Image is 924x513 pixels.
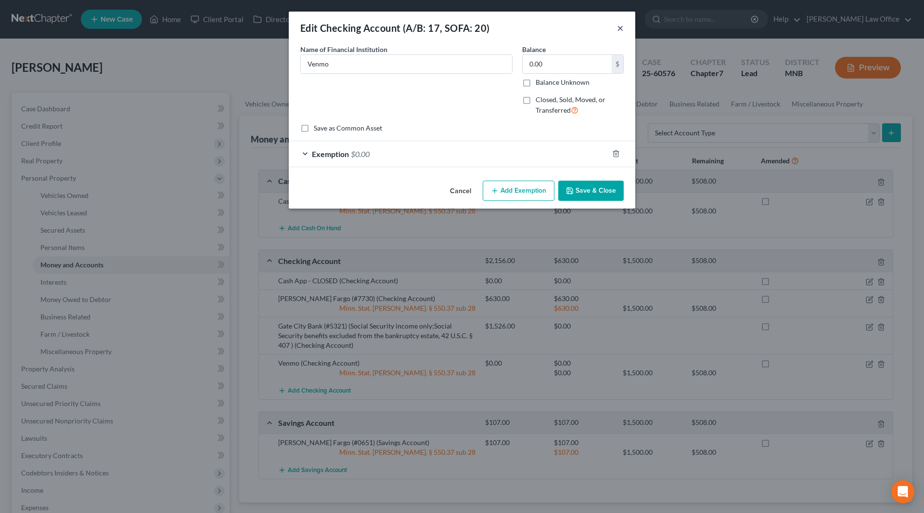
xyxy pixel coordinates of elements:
[536,78,590,87] label: Balance Unknown
[300,45,387,53] span: Name of Financial Institution
[351,149,370,158] span: $0.00
[536,95,605,114] span: Closed, Sold, Moved, or Transferred
[314,123,382,133] label: Save as Common Asset
[522,44,546,54] label: Balance
[612,55,623,73] div: $
[617,22,624,34] button: ×
[442,182,479,201] button: Cancel
[523,55,612,73] input: 0.00
[483,181,554,201] button: Add Exemption
[300,21,489,35] div: Edit Checking Account (A/B: 17, SOFA: 20)
[301,55,512,73] input: Enter name...
[891,480,914,503] div: Open Intercom Messenger
[312,149,349,158] span: Exemption
[558,181,624,201] button: Save & Close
